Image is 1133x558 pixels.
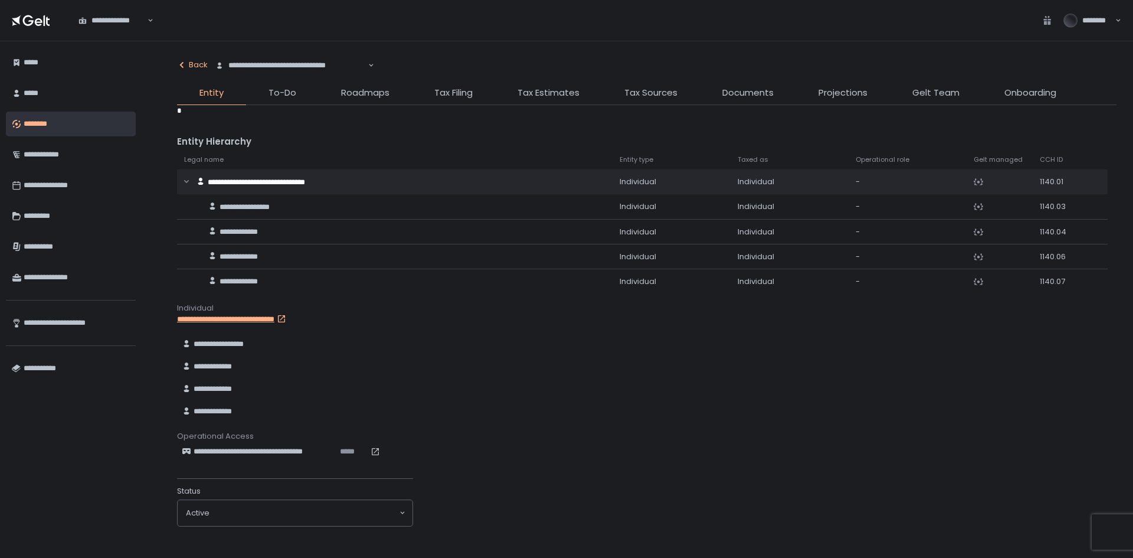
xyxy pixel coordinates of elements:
span: Taxed as [738,155,768,164]
div: Individual [620,252,723,262]
span: Tax Estimates [518,86,579,100]
div: Individual [738,227,841,237]
div: 1140.04 [1040,227,1078,237]
div: Search for option [178,500,412,526]
div: - [856,276,960,287]
span: CCH ID [1040,155,1063,164]
button: Back [177,53,208,77]
div: Individual [620,227,723,237]
div: Individual [738,177,841,187]
span: Gelt Team [912,86,960,100]
div: Entity Hierarchy [177,135,1116,149]
div: Operational Access [177,431,1116,442]
span: Onboarding [1004,86,1056,100]
div: Individual [738,252,841,262]
span: Roadmaps [341,86,389,100]
span: To-Do [268,86,296,100]
div: 1140.01 [1040,177,1078,187]
div: 1140.03 [1040,201,1078,212]
div: 1140.07 [1040,276,1078,287]
input: Search for option [366,60,367,71]
div: 1140.06 [1040,252,1078,262]
div: Individual [177,303,1116,314]
span: active [186,508,209,518]
span: Operational role [856,155,909,164]
div: Back [177,60,208,70]
div: Search for option [208,53,374,78]
span: Projections [818,86,867,100]
div: - [856,227,960,237]
div: Individual [738,201,841,212]
div: - [856,201,960,212]
div: - [856,177,960,187]
div: Search for option [71,8,153,33]
span: Tax Filing [434,86,473,100]
div: Individual [620,276,723,287]
div: Individual [738,276,841,287]
input: Search for option [209,507,398,519]
span: Tax Sources [624,86,677,100]
span: Entity [199,86,224,100]
span: Documents [722,86,774,100]
span: Legal name [184,155,224,164]
div: Individual [620,201,723,212]
div: Individual [620,177,723,187]
div: - [856,252,960,262]
span: Entity type [620,155,653,164]
span: Status [177,486,201,497]
span: Gelt managed [974,155,1023,164]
